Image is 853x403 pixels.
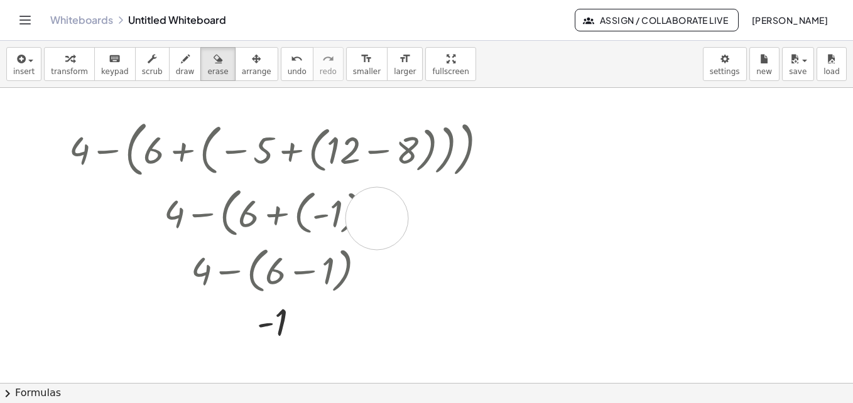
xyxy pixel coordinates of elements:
[291,51,303,67] i: undo
[207,67,228,76] span: erase
[109,51,121,67] i: keyboard
[751,14,828,26] span: [PERSON_NAME]
[101,67,129,76] span: keypad
[353,67,381,76] span: smaller
[15,10,35,30] button: Toggle navigation
[425,47,475,81] button: fullscreen
[51,67,88,76] span: transform
[176,67,195,76] span: draw
[135,47,170,81] button: scrub
[399,51,411,67] i: format_size
[313,47,344,81] button: redoredo
[50,14,113,26] a: Whiteboards
[749,47,780,81] button: new
[789,67,807,76] span: save
[200,47,235,81] button: erase
[13,67,35,76] span: insert
[387,47,423,81] button: format_sizelarger
[823,67,840,76] span: load
[756,67,772,76] span: new
[394,67,416,76] span: larger
[710,67,740,76] span: settings
[44,47,95,81] button: transform
[288,67,307,76] span: undo
[281,47,313,81] button: undoundo
[346,47,388,81] button: format_sizesmaller
[782,47,814,81] button: save
[575,9,739,31] button: Assign / Collaborate Live
[169,47,202,81] button: draw
[361,51,372,67] i: format_size
[432,67,469,76] span: fullscreen
[703,47,747,81] button: settings
[6,47,41,81] button: insert
[585,14,728,26] span: Assign / Collaborate Live
[142,67,163,76] span: scrub
[817,47,847,81] button: load
[235,47,278,81] button: arrange
[320,67,337,76] span: redo
[322,51,334,67] i: redo
[242,67,271,76] span: arrange
[741,9,838,31] button: [PERSON_NAME]
[94,47,136,81] button: keyboardkeypad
